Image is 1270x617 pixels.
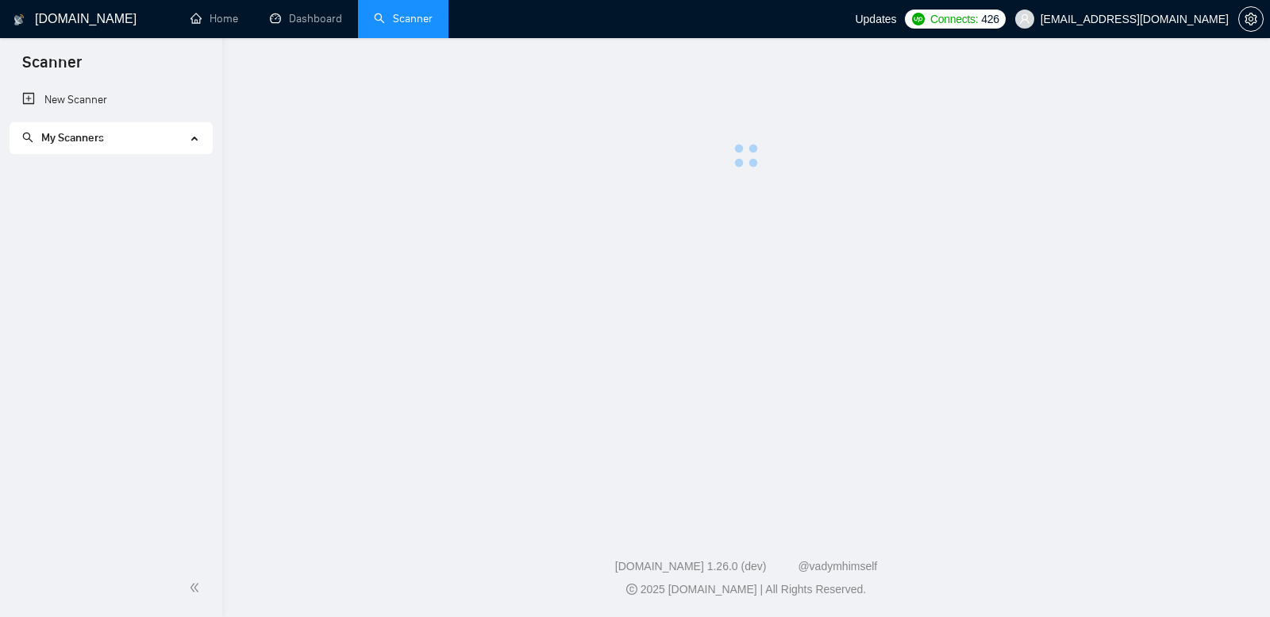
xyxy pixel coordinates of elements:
span: setting [1239,13,1263,25]
li: New Scanner [10,84,212,116]
a: [DOMAIN_NAME] 1.26.0 (dev) [615,560,767,573]
span: double-left [189,580,205,596]
span: search [22,132,33,143]
span: copyright [626,584,637,595]
a: @vadymhimself [798,560,877,573]
a: New Scanner [22,84,199,116]
a: homeHome [190,12,238,25]
span: Connects: [930,10,978,28]
span: My Scanners [41,131,104,145]
a: searchScanner [374,12,433,25]
span: Updates [855,13,896,25]
span: My Scanners [22,131,104,145]
span: Scanner [10,51,94,84]
div: 2025 [DOMAIN_NAME] | All Rights Reserved. [235,581,1257,598]
a: dashboardDashboard [270,12,342,25]
a: setting [1238,13,1264,25]
button: setting [1238,6,1264,32]
span: 426 [981,10,999,28]
img: upwork-logo.png [912,13,925,25]
span: user [1019,13,1030,25]
img: logo [13,7,25,33]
